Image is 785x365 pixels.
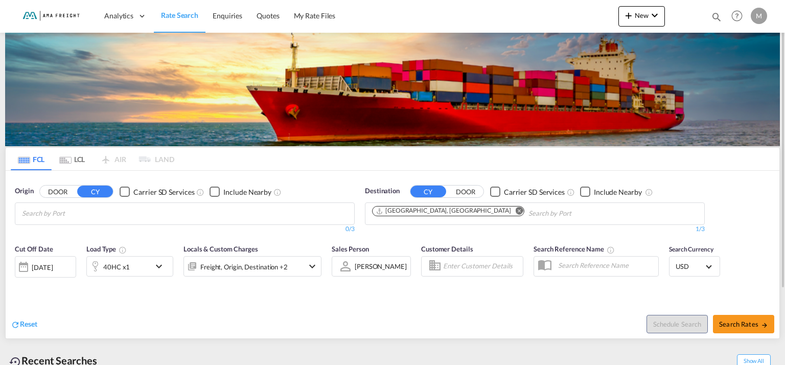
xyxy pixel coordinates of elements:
[213,11,242,20] span: Enquiries
[332,245,369,253] span: Sales Person
[528,206,626,222] input: Chips input.
[15,5,84,28] img: f843cad07f0a11efa29f0335918cc2fb.png
[40,186,76,198] button: DOOR
[133,187,194,197] div: Carrier SD Services
[103,260,130,274] div: 40HC x1
[15,186,33,196] span: Origin
[448,186,483,198] button: DOOR
[594,187,642,197] div: Include Nearby
[751,8,767,24] div: M
[15,225,355,234] div: 0/3
[371,203,630,222] md-chips-wrap: Chips container. Use arrow keys to select chips.
[20,320,37,328] span: Reset
[196,188,204,196] md-icon: Unchecked: Search for CY (Container Yard) services for all selected carriers.Checked : Search for...
[257,11,279,20] span: Quotes
[183,256,321,277] div: Freight Origin Destination Destination Custom Factory Stuffingicon-chevron-down
[22,206,119,222] input: Chips input.
[490,186,565,197] md-checkbox: Checkbox No Ink
[728,7,751,26] div: Help
[567,188,575,196] md-icon: Unchecked: Search for CY (Container Yard) services for all selected carriers.Checked : Search for...
[553,258,658,273] input: Search Reference Name
[676,262,704,271] span: USD
[622,9,635,21] md-icon: icon-plus 400-fg
[161,11,198,19] span: Rate Search
[355,262,407,270] div: [PERSON_NAME]
[649,9,661,21] md-icon: icon-chevron-down
[669,245,713,253] span: Search Currency
[534,245,615,253] span: Search Reference Name
[86,256,173,277] div: 40HC x1icon-chevron-down
[719,320,768,328] span: Search Rates
[86,245,127,253] span: Load Type
[11,148,52,170] md-tab-item: FCL
[32,263,53,272] div: [DATE]
[761,322,768,329] md-icon: icon-arrow-right
[713,315,774,333] button: Search Ratesicon-arrow-right
[52,148,93,170] md-tab-item: LCL
[376,207,513,215] div: Press delete to remove this chip.
[5,33,780,146] img: LCL+%26+FCL+BACKGROUND.png
[294,11,336,20] span: My Rate Files
[622,11,661,19] span: New
[711,11,722,22] md-icon: icon-magnify
[376,207,511,215] div: Hamburg, DEHAM
[6,171,779,338] div: OriginDOOR CY Checkbox No InkUnchecked: Search for CY (Container Yard) services for all selected ...
[365,186,400,196] span: Destination
[607,246,615,254] md-icon: Your search will be saved by the below given name
[421,245,473,253] span: Customer Details
[354,259,408,273] md-select: Sales Person: Martin Willer
[183,245,258,253] span: Locals & Custom Charges
[618,6,665,27] button: icon-plus 400-fgNewicon-chevron-down
[365,225,705,234] div: 1/3
[223,187,271,197] div: Include Nearby
[20,203,123,222] md-chips-wrap: Chips container with autocompletion. Enter the text area, type text to search, and then use the u...
[410,186,446,197] button: CY
[210,186,271,197] md-checkbox: Checkbox No Ink
[77,186,113,197] button: CY
[200,260,288,274] div: Freight Origin Destination Destination Custom Factory Stuffing
[711,11,722,27] div: icon-magnify
[120,186,194,197] md-checkbox: Checkbox No Ink
[153,260,170,272] md-icon: icon-chevron-down
[443,259,520,274] input: Enter Customer Details
[104,11,133,21] span: Analytics
[15,245,53,253] span: Cut Off Date
[675,259,714,274] md-select: Select Currency: $ USDUnited States Dollar
[11,320,20,329] md-icon: icon-refresh
[509,207,524,217] button: Remove
[580,186,642,197] md-checkbox: Checkbox No Ink
[306,260,318,272] md-icon: icon-chevron-down
[15,276,22,290] md-datepicker: Select
[119,246,127,254] md-icon: icon-information-outline
[647,315,708,333] button: Note: By default Schedule search will only considerorigin ports, destination ports and cut off da...
[273,188,282,196] md-icon: Unchecked: Ignores neighbouring ports when fetching rates.Checked : Includes neighbouring ports w...
[11,148,174,170] md-pagination-wrapper: Use the left and right arrow keys to navigate between tabs
[504,187,565,197] div: Carrier SD Services
[11,319,37,330] div: icon-refreshReset
[645,188,653,196] md-icon: Unchecked: Ignores neighbouring ports when fetching rates.Checked : Includes neighbouring ports w...
[728,7,746,25] span: Help
[15,256,76,278] div: [DATE]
